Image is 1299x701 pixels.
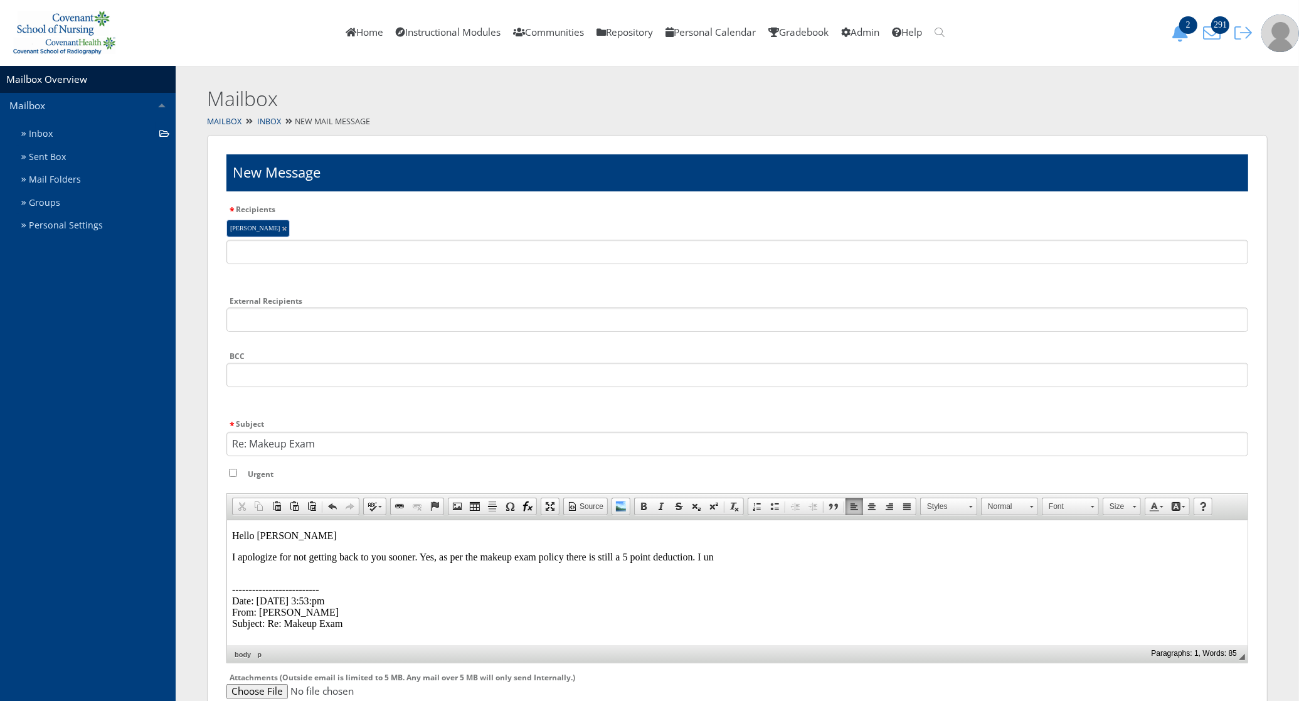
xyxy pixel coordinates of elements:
[226,296,305,307] label: External Recipients
[1151,649,1237,658] div: Statistics
[748,498,766,515] a: Insert/Remove Numbered List
[408,498,426,515] a: Unlink
[303,498,321,515] a: Paste from Word
[207,116,241,127] a: Mailbox
[846,498,863,515] a: Align Left
[233,163,321,182] h1: New Message
[226,419,267,432] label: Subject
[687,498,705,515] a: Subscript
[863,498,881,515] a: Center
[233,498,250,515] a: Cut
[1167,24,1199,42] button: 2
[484,498,501,515] a: Insert Horizontal Line
[16,146,176,169] a: Sent Box
[250,498,268,515] a: Copy
[226,672,578,683] label: Attachments (Outside email is limited to 5 MB. Any mail over 5 MB will only send Internally.)
[1199,26,1230,39] a: 291
[1042,498,1086,515] span: Font
[466,498,484,515] a: Table
[804,498,822,515] a: Increase Indent
[705,498,723,515] a: Superscript
[1261,14,1299,52] img: user-profile-default-picture.png
[257,116,281,127] a: Inbox
[881,498,898,515] a: Align Right
[726,498,743,515] a: Remove Format
[341,498,359,515] a: Redo
[981,498,1038,515] a: Normal
[578,501,603,512] span: Source
[825,498,842,515] a: Block Quote
[207,85,1026,113] h2: Mailbox
[564,498,607,515] a: Source
[1239,654,1245,660] span: Resize
[5,31,1015,43] p: I apologize for not getting back to you sooner. Yes, as per the makeup exam policy there is still...
[921,498,965,515] span: Styles
[6,73,87,86] a: Mailbox Overview
[391,498,408,515] a: Link
[1042,498,1099,515] a: Font
[5,53,1015,109] p: -------------------------- Date: [DATE] 3:53:pm From: [PERSON_NAME] Subject: Re: Makeup Exam
[176,113,1299,131] div: New Mail Message
[787,498,804,515] a: Decrease Indent
[245,469,277,480] label: Urgent
[16,191,176,215] a: Groups
[541,498,559,515] a: Maximize
[1167,498,1189,515] a: Background Color
[635,498,652,515] a: Bold
[255,649,264,660] a: p element
[1103,498,1128,515] span: Size
[16,168,176,191] a: Mail Folders
[285,498,303,515] a: Paste as plain text
[232,649,253,660] a: body element
[501,498,519,515] a: Insert Special Character
[364,498,386,515] a: Spell Check As You Type
[982,498,1026,515] span: Normal
[898,498,916,515] a: Justify
[1199,24,1230,42] button: 291
[226,204,278,217] label: Recipients
[16,214,176,237] a: Personal Settings
[1151,649,1237,658] span: Paragraphs: 1, Words: 85
[1145,498,1167,515] a: Text Color
[1211,16,1229,34] span: 291
[1167,26,1199,39] a: 2
[16,122,176,146] a: Inbox
[519,498,536,515] a: Insert Equation
[226,351,248,362] label: BCC
[652,498,670,515] a: Italic
[670,498,687,515] a: Strikethrough
[324,498,341,515] a: Undo
[5,10,1015,21] p: Hello [PERSON_NAME]
[766,498,783,515] a: Insert/Remove Bulleted List
[1179,16,1197,34] span: 2
[448,498,466,515] a: Add Image From Link
[1194,498,1212,515] a: About CKEditor
[226,220,290,237] li: [PERSON_NAME]
[612,498,630,515] a: Add Image From Repository
[426,498,443,515] a: Anchor
[268,498,285,515] a: Paste
[920,498,977,515] a: Styles
[1103,498,1141,515] a: Size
